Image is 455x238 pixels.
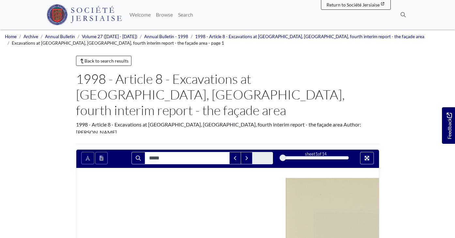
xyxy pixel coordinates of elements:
[47,4,122,25] img: Société Jersiaise
[283,151,349,157] div: sheet of 14
[76,71,379,118] h1: 1998 - Article 8 - Excavations at [GEOGRAPHIC_DATA], [GEOGRAPHIC_DATA], fourth interim report - t...
[82,34,137,39] a: Volume 27 ([DATE] - [DATE])
[442,107,455,144] a: Would you like to provide feedback?
[144,34,188,39] a: Annual Bulletin - 1998
[175,8,196,21] a: Search
[12,40,224,46] span: Excavations at [GEOGRAPHIC_DATA], [GEOGRAPHIC_DATA], fourth interim report - the façade area - pa...
[315,151,318,156] span: 1
[47,3,122,27] a: Société Jersiaise logo
[153,8,175,21] a: Browse
[23,34,38,39] a: Archive
[76,56,132,66] a: Back to search results
[127,8,153,21] a: Welcome
[45,34,75,39] a: Annual Bulletin
[360,152,374,164] button: Full screen mode
[326,2,380,7] span: Return to Société Jersiaise
[445,112,453,139] span: Feedback
[76,121,379,136] div: 1998 - Article 8 - Excavations at [GEOGRAPHIC_DATA], [GEOGRAPHIC_DATA], fourth interim report - t...
[95,152,108,164] button: Open transcription window
[131,152,145,164] button: Search
[145,152,230,164] input: Search for
[195,34,424,39] a: 1998 - Article 8 - Excavations at [GEOGRAPHIC_DATA], [GEOGRAPHIC_DATA], fourth interim report - t...
[81,152,94,164] button: Toggle text selection (Alt+T)
[229,152,241,164] button: Previous Match
[5,34,17,39] a: Home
